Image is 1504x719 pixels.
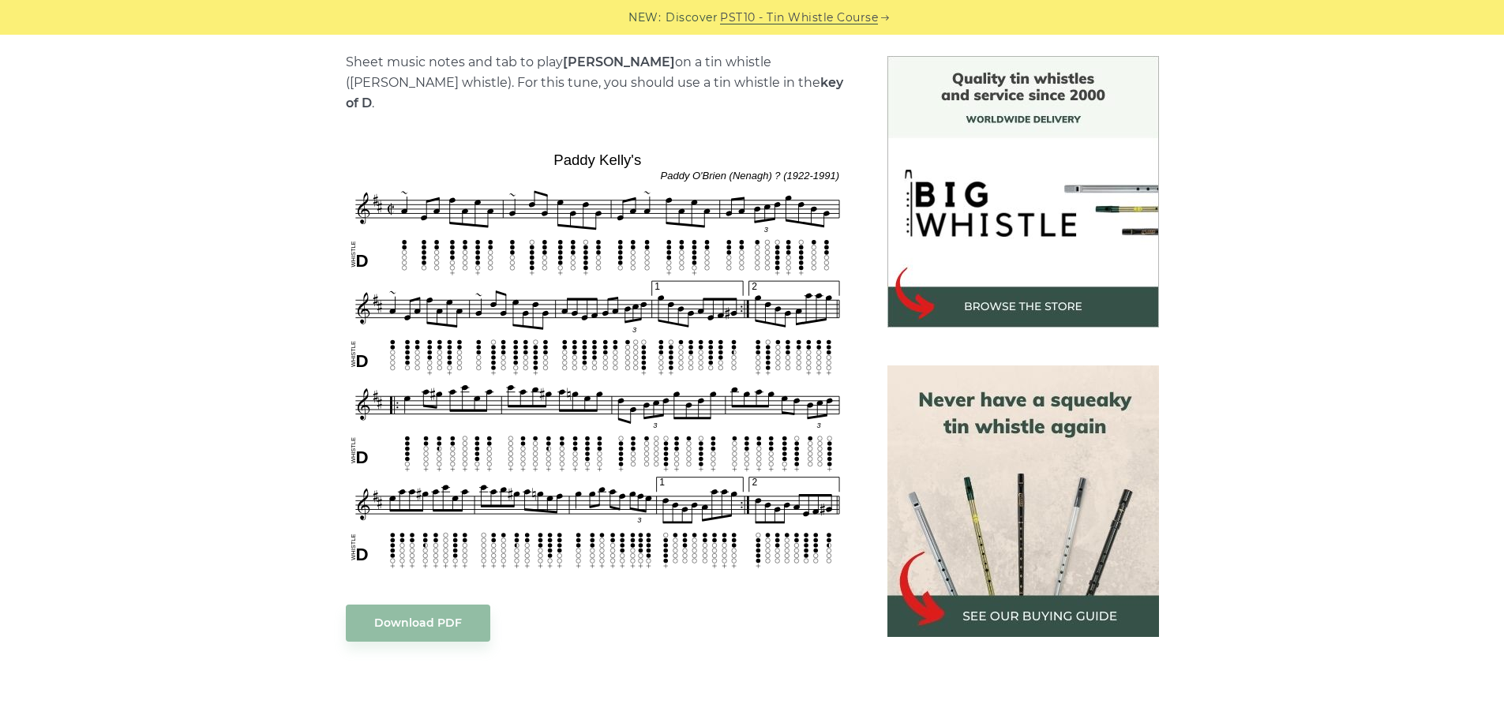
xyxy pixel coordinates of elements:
img: Paddy Kelly's Tin Whistle Tabs & Sheet Music [346,146,850,572]
a: Download PDF [346,605,490,642]
span: NEW: [628,9,661,27]
a: PST10 - Tin Whistle Course [720,9,878,27]
img: tin whistle buying guide [887,365,1159,637]
img: BigWhistle Tin Whistle Store [887,56,1159,328]
strong: key of D [346,75,843,110]
span: Discover [666,9,718,27]
strong: [PERSON_NAME] [563,54,675,69]
p: Sheet music notes and tab to play on a tin whistle ([PERSON_NAME] whistle). For this tune, you sh... [346,52,850,114]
